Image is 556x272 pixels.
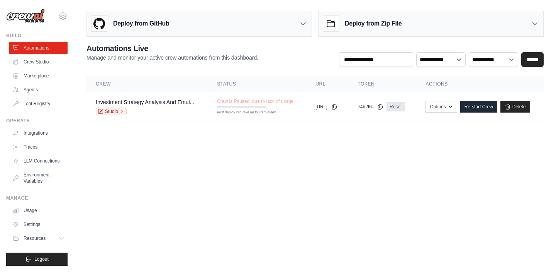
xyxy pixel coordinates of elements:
[86,43,258,54] h2: Automations Live
[6,9,45,24] img: Logo
[9,232,68,245] button: Resources
[86,76,208,92] th: Crew
[9,42,68,54] a: Automations
[9,70,68,82] a: Marketplace
[9,155,68,167] a: LLM Connections
[9,218,68,231] a: Settings
[6,253,68,266] button: Logout
[6,118,68,124] div: Operate
[460,101,497,113] a: Re-start Crew
[9,204,68,217] a: Usage
[306,76,348,92] th: URL
[217,110,266,115] div: First deploy can take up to 10 minutes
[6,33,68,39] div: Build
[9,84,68,96] a: Agents
[9,56,68,68] a: Crew Studio
[208,76,306,92] th: Status
[416,76,544,92] th: Actions
[9,141,68,153] a: Traces
[24,235,46,241] span: Resources
[34,256,49,262] span: Logout
[9,98,68,110] a: Tool Registry
[348,76,416,92] th: Token
[386,102,405,111] a: Reset
[9,127,68,139] a: Integrations
[358,104,383,110] button: e4b2f6...
[9,169,68,187] a: Environment Variables
[500,101,530,113] a: Delete
[6,195,68,201] div: Manage
[217,98,293,104] span: Crew is Paused, due to lack of usage
[86,54,258,62] p: Manage and monitor your active crew automations from this dashboard.
[113,19,169,28] h3: Deploy from GitHub
[345,19,402,28] h3: Deploy from Zip File
[92,16,107,31] img: GitHub Logo
[425,101,457,113] button: Options
[96,108,127,115] a: Studio
[96,99,194,105] a: Investment Strategy Analysis And Emul...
